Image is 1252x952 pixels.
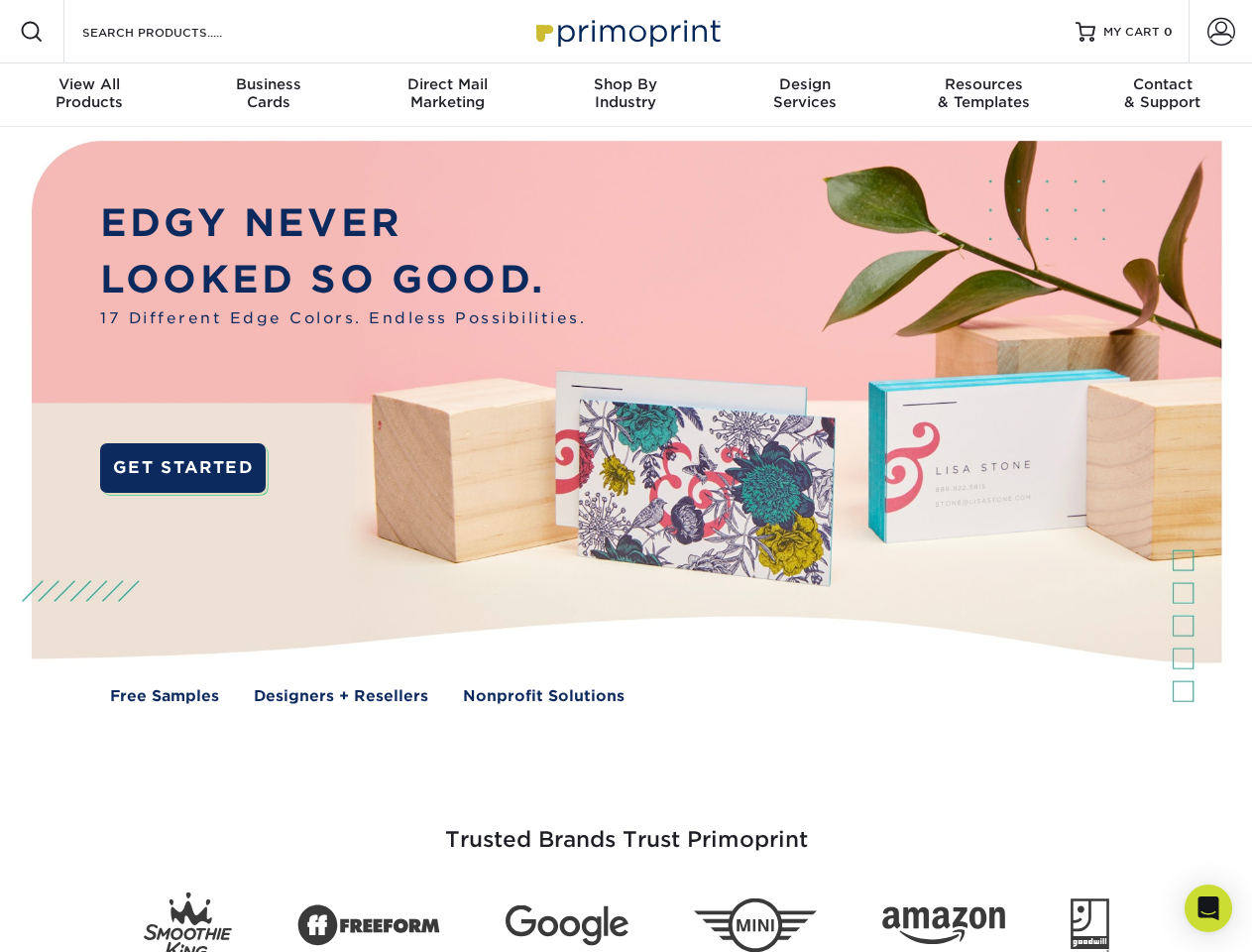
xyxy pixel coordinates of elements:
a: GET STARTED [100,443,266,493]
div: Marketing [358,75,536,111]
img: Goodwill [1071,898,1109,952]
a: Free Samples [110,685,219,708]
a: Shop ByIndustry [536,63,715,127]
h3: Trusted Brands Trust Primoprint [47,779,1206,877]
span: 0 [1164,25,1173,39]
img: Primoprint [527,10,726,53]
a: Nonprofit Solutions [463,685,625,708]
span: Contact [1074,75,1252,93]
div: Cards [178,75,357,111]
p: EDGY NEVER [100,195,586,252]
a: BusinessCards [178,63,357,127]
p: LOOKED SO GOOD. [100,252,586,308]
a: Resources& Templates [894,63,1073,127]
img: Amazon [882,907,1005,945]
div: Services [716,75,894,111]
span: Business [178,75,357,93]
span: 17 Different Edge Colors. Endless Possibilities. [100,307,586,330]
div: & Templates [894,75,1073,111]
input: SEARCH PRODUCTS..... [80,20,274,44]
a: DesignServices [716,63,894,127]
img: Google [506,905,628,946]
span: Shop By [536,75,715,93]
div: Open Intercom Messenger [1185,885,1232,932]
span: Direct Mail [358,75,536,93]
span: MY CART [1103,24,1160,41]
span: Resources [894,75,1073,93]
a: Direct MailMarketing [358,63,536,127]
div: & Support [1074,75,1252,111]
span: Design [716,75,894,93]
a: Contact& Support [1074,63,1252,127]
div: Industry [536,75,715,111]
a: Designers + Resellers [254,685,428,708]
